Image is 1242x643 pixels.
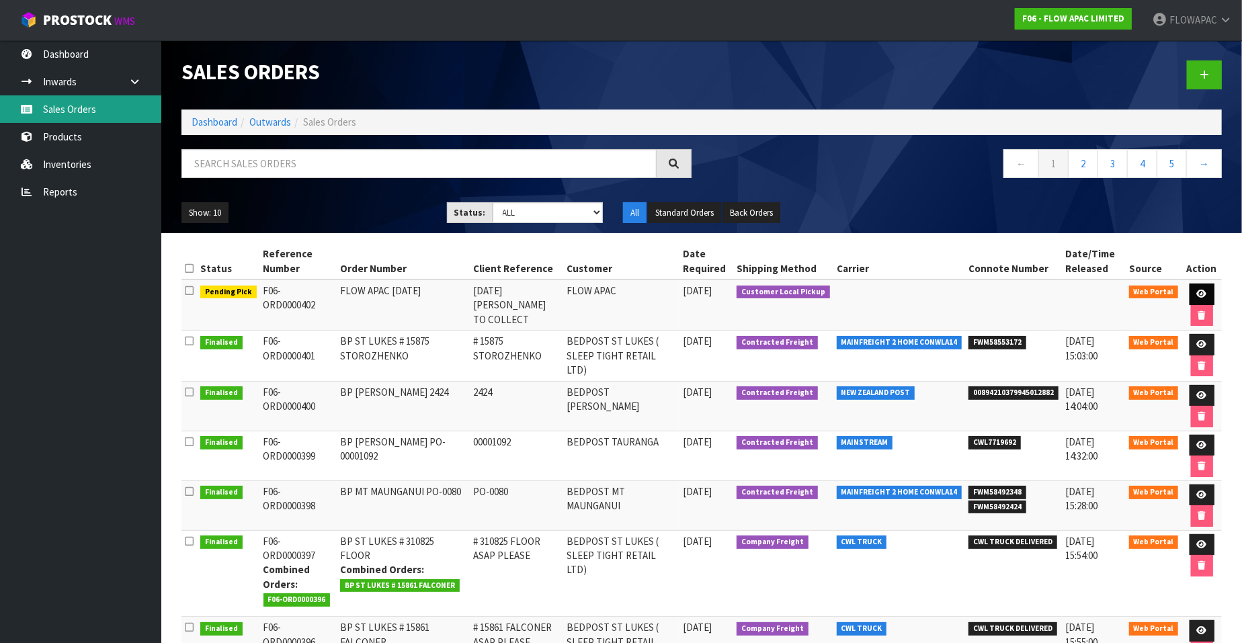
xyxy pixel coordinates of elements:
a: Dashboard [192,116,237,128]
span: CWL TRUCK DELIVERED [968,622,1057,636]
td: BP [PERSON_NAME] 2424 [337,381,469,431]
td: F06-ORD0000397 [260,530,337,617]
span: FWM58553172 [968,336,1026,349]
span: [DATE] [683,621,712,634]
img: cube-alt.png [20,11,37,28]
span: Contracted Freight [737,486,818,499]
td: BEDPOST MT MAUNGANUI [563,480,679,530]
th: Status [197,243,260,280]
td: 00001092 [470,431,564,480]
nav: Page navigation [712,149,1222,182]
span: Web Portal [1129,486,1179,499]
strong: Status: [454,207,486,218]
td: BP ST LUKES # 15875 STOROZHENKO [337,331,469,381]
th: Source [1126,243,1182,280]
span: Company Freight [737,535,809,549]
span: [DATE] 14:32:00 [1065,435,1098,462]
td: F06-ORD0000399 [260,431,337,480]
strong: Combined Orders: [263,563,310,590]
td: BEDPOST ST LUKES ( SLEEP TIGHT RETAIL LTD) [563,530,679,617]
button: Standard Orders [648,202,721,224]
td: F06-ORD0000402 [260,280,337,331]
small: WMS [114,15,135,28]
span: Web Portal [1129,386,1179,400]
span: Finalised [200,486,243,499]
td: F06-ORD0000400 [260,381,337,431]
a: ← [1003,149,1039,178]
th: Client Reference [470,243,564,280]
span: CWL7719692 [968,436,1021,449]
span: Finalised [200,336,243,349]
th: Shipping Method [733,243,833,280]
th: Customer [563,243,679,280]
span: FWM58492424 [968,501,1026,514]
td: 2424 [470,381,564,431]
span: CWL TRUCK [837,622,887,636]
a: 3 [1098,149,1128,178]
span: F06-ORD0000396 [263,593,331,607]
span: Web Portal [1129,436,1179,449]
td: # 15875 STOROZHENKO [470,331,564,381]
span: [DATE] [683,284,712,297]
button: Show: 10 [181,202,229,224]
td: F06-ORD0000398 [260,480,337,530]
span: [DATE] [683,535,712,548]
strong: F06 - FLOW APAC LIMITED [1022,13,1124,24]
a: 4 [1127,149,1157,178]
span: Web Portal [1129,336,1179,349]
th: Order Number [337,243,469,280]
span: Finalised [200,386,243,400]
span: Web Portal [1129,622,1179,636]
span: Contracted Freight [737,436,818,449]
td: BEDPOST [PERSON_NAME] [563,381,679,431]
td: F06-ORD0000401 [260,331,337,381]
th: Action [1182,243,1222,280]
span: Finalised [200,622,243,636]
span: MAINFREIGHT 2 HOME CONWLA14 [837,486,962,499]
th: Reference Number [260,243,337,280]
td: BP MT MAUNGANUI PO-0080 [337,480,469,530]
span: [DATE] [683,485,712,498]
span: Sales Orders [303,116,356,128]
td: PO-0080 [470,480,564,530]
span: MAINSTREAM [837,436,893,449]
strong: Combined Orders: [340,563,424,576]
td: FLOW APAC [563,280,679,331]
a: → [1186,149,1222,178]
a: 2 [1068,149,1098,178]
td: [DATE] [PERSON_NAME] TO COLLECT [470,280,564,331]
button: Back Orders [722,202,780,224]
span: Finalised [200,535,243,549]
td: BP [PERSON_NAME] PO-00001092 [337,431,469,480]
h1: Sales Orders [181,60,692,84]
span: Pending Pick [200,286,257,299]
td: FLOW APAC [DATE] [337,280,469,331]
span: Contracted Freight [737,336,818,349]
span: NEW ZEALAND POST [837,386,915,400]
span: ProStock [43,11,112,29]
span: [DATE] 15:28:00 [1065,485,1098,512]
th: Date Required [679,243,733,280]
td: BEDPOST TAURANGA [563,431,679,480]
span: CWL TRUCK DELIVERED [968,535,1057,549]
td: BP ST LUKES # 310825 FLOOR [337,530,469,617]
span: Finalised [200,436,243,449]
span: FLOWAPAC [1169,13,1217,26]
button: All [623,202,647,224]
span: Contracted Freight [737,386,818,400]
span: [DATE] [683,386,712,398]
input: Search sales orders [181,149,657,178]
span: MAINFREIGHT 2 HOME CONWLA14 [837,336,962,349]
span: BP ST LUKES # 15861 FALCONER [340,579,460,593]
span: Customer Local Pickup [737,286,830,299]
span: Company Freight [737,622,809,636]
span: [DATE] 15:54:00 [1065,535,1098,562]
td: # 310825 FLOOR ASAP PLEASE [470,530,564,617]
td: BEDPOST ST LUKES ( SLEEP TIGHT RETAIL LTD) [563,331,679,381]
span: [DATE] [683,435,712,448]
a: 5 [1157,149,1187,178]
th: Carrier [833,243,966,280]
a: Outwards [249,116,291,128]
span: [DATE] 14:04:00 [1065,386,1098,413]
span: Web Portal [1129,535,1179,549]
